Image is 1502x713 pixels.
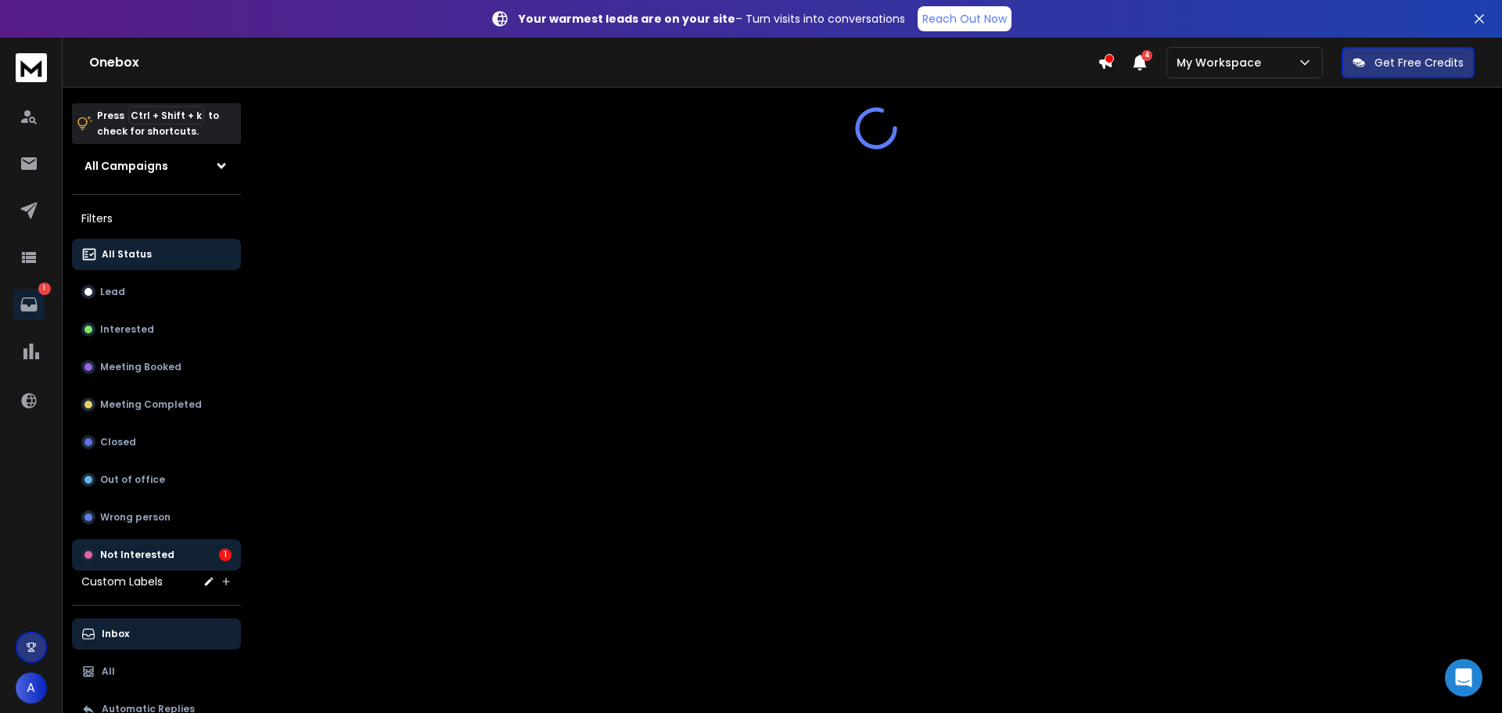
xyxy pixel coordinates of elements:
[72,276,241,308] button: Lead
[100,436,136,448] p: Closed
[72,389,241,420] button: Meeting Completed
[72,351,241,383] button: Meeting Booked
[72,618,241,650] button: Inbox
[72,539,241,571] button: Not Interested1
[72,207,241,229] h3: Filters
[72,427,241,458] button: Closed
[72,239,241,270] button: All Status
[89,53,1098,72] h1: Onebox
[102,628,129,640] p: Inbox
[1374,55,1464,70] p: Get Free Credits
[13,289,45,320] a: 1
[219,549,232,561] div: 1
[81,574,163,589] h3: Custom Labels
[16,672,47,704] button: A
[519,11,905,27] p: – Turn visits into conversations
[100,361,181,373] p: Meeting Booked
[1141,50,1152,61] span: 4
[519,11,735,27] strong: Your warmest leads are on your site
[100,474,165,486] p: Out of office
[1342,47,1475,78] button: Get Free Credits
[922,11,1007,27] p: Reach Out Now
[72,150,241,182] button: All Campaigns
[100,286,125,298] p: Lead
[72,314,241,345] button: Interested
[72,464,241,495] button: Out of office
[38,283,51,295] p: 1
[128,106,204,124] span: Ctrl + Shift + k
[100,398,202,411] p: Meeting Completed
[100,549,174,561] p: Not Interested
[1445,659,1482,697] div: Open Intercom Messenger
[102,665,115,678] p: All
[72,502,241,533] button: Wrong person
[1177,55,1267,70] p: My Workspace
[97,108,219,139] p: Press to check for shortcuts.
[102,248,152,261] p: All Status
[918,6,1012,31] a: Reach Out Now
[72,656,241,687] button: All
[84,158,168,174] h1: All Campaigns
[100,323,154,336] p: Interested
[16,53,47,82] img: logo
[100,511,171,524] p: Wrong person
